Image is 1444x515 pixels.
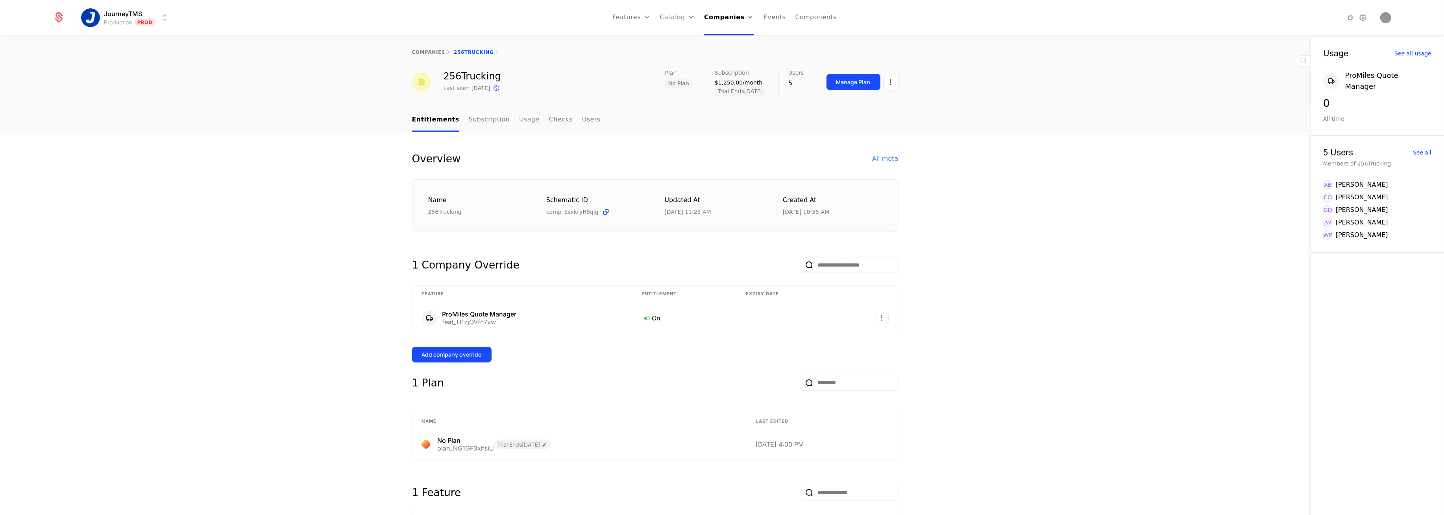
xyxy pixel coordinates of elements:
div: [PERSON_NAME] [1336,230,1388,240]
div: Schematic ID [546,195,646,205]
th: Expiry date [736,286,837,302]
div: All time [1323,115,1431,123]
span: comp_EsxkryR8qjg [546,208,599,216]
ul: Choose Sub Page [412,109,601,132]
div: See all usage [1394,51,1431,56]
div: Updated at [665,195,764,205]
div: 5 [788,79,804,88]
span: Trial Ends [DATE] [715,86,766,96]
span: Plan [665,70,677,75]
th: Entitlement [632,286,736,302]
div: ProMiles Quote Manager [442,311,517,317]
div: 1 Company Override [412,257,520,273]
a: companies [412,50,446,55]
div: feat_H1zjQVfn7vw [442,319,517,325]
div: Members of 256Trucking [1323,160,1431,167]
a: Entitlements [412,109,459,132]
div: Manage Plan [836,78,871,86]
span: Subscription [715,70,749,75]
button: Open user button [1380,12,1391,23]
div: AB [1323,180,1333,189]
div: On [642,313,727,323]
div: JW [1323,218,1333,227]
span: JourneyTMS [104,9,142,18]
button: Select action [884,74,899,90]
div: All meta [872,154,898,164]
div: 7/20/25, 10:55 AM [783,208,829,216]
th: Feature [412,286,632,302]
a: Users [582,109,601,132]
div: [PERSON_NAME] [1336,218,1388,227]
button: Select environment [83,9,169,26]
img: Walker Probasco [1380,12,1391,23]
button: ProMiles Quote Manager [1323,70,1431,92]
div: 256Trucking [428,208,528,216]
th: Name [412,413,747,430]
div: [PERSON_NAME] [1336,180,1388,189]
div: 1 Feature [412,485,461,500]
div: [DATE] 4:00 PM [756,441,889,447]
div: Last seen [DATE] [444,84,490,92]
a: Checks [549,109,573,132]
img: 256Trucking [412,73,431,92]
a: Usage [519,109,540,132]
span: No Plan [665,79,692,88]
span: Trial Ends [DATE] [494,440,551,449]
div: 256Trucking [444,72,501,81]
div: Add company override [422,351,482,359]
div: 1 Plan [412,375,444,391]
div: Name [428,195,528,205]
div: [PERSON_NAME] [1336,193,1388,202]
div: Overview [412,151,461,167]
a: Integrations [1346,13,1355,22]
div: plan_NG1GF3xhsiU [438,445,494,451]
nav: Main [412,109,899,132]
div: No Plan [438,437,494,443]
div: Usage [1323,49,1348,57]
th: Last edited [747,413,898,430]
div: GD [1323,205,1333,215]
div: Created at [783,195,882,205]
button: Select action [876,313,889,323]
img: JourneyTMS [81,8,100,27]
a: Subscription [469,109,510,132]
div: [PERSON_NAME] [1336,205,1388,215]
div: 9/4/25, 11:23 AM [665,208,711,216]
div: $1,250.00/month [715,79,766,86]
span: Users [788,70,804,75]
div: CO [1323,193,1333,202]
div: 5 Users [1323,148,1353,156]
span: Prod [135,18,155,26]
div: WP [1323,230,1333,240]
div: 0 [1323,98,1431,109]
div: See all [1413,150,1431,155]
div: Production [104,18,132,26]
button: Manage Plan [826,74,880,90]
button: Add company override [412,347,492,362]
a: Settings [1358,13,1368,22]
div: ProMiles Quote Manager [1345,70,1431,92]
